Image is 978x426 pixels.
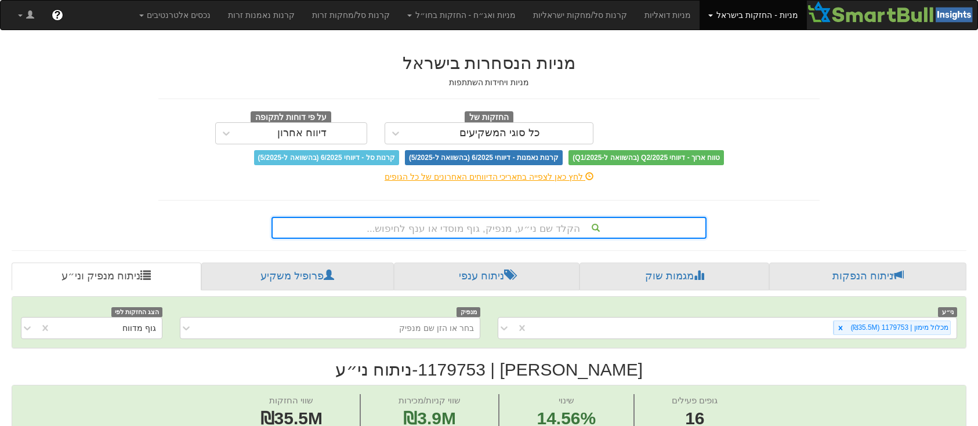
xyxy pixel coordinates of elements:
span: שינוי [559,395,574,405]
a: ניתוח הנפקות [769,263,966,290]
span: מנפיק [457,307,480,317]
a: מניות ואג״ח - החזקות בחו״ל [399,1,524,30]
div: לחץ כאן לצפייה בתאריכי הדיווחים האחרונים של כל הגופים [150,171,828,183]
span: גופים פעילים [672,395,718,405]
span: שווי קניות/מכירות [399,395,461,405]
div: בחר או הזן שם מנפיק [399,322,474,334]
div: הקלד שם ני״ע, מנפיק, גוף מוסדי או ענף לחיפוש... [273,218,705,238]
h2: [PERSON_NAME] | 1179753 - ניתוח ני״ע [12,360,966,379]
div: כל סוגי המשקיעים [459,128,540,139]
span: החזקות של [465,111,513,124]
span: על פי דוחות לתקופה [251,111,331,124]
a: קרנות סל/מחקות זרות [303,1,399,30]
a: ? [43,1,72,30]
img: Smartbull [807,1,977,24]
div: מכלול מימון | 1179753 (₪35.5M) [847,321,950,334]
span: הצג החזקות לפי [111,307,162,317]
div: דיווח אחרון [277,128,327,139]
span: טווח ארוך - דיווחי Q2/2025 (בהשוואה ל-Q1/2025) [568,150,724,165]
span: ני״ע [938,307,957,317]
span: קרנות נאמנות - דיווחי 6/2025 (בהשוואה ל-5/2025) [405,150,563,165]
a: מניות - החזקות בישראל [700,1,806,30]
a: ניתוח ענפי [394,263,579,290]
h5: מניות ויחידות השתתפות [158,78,820,87]
span: קרנות סל - דיווחי 6/2025 (בהשוואה ל-5/2025) [254,150,399,165]
div: גוף מדווח [122,322,156,334]
a: מניות דואליות [636,1,700,30]
h2: מניות הנסחרות בישראל [158,53,820,72]
a: מגמות שוק [579,263,770,290]
span: שווי החזקות [269,395,313,405]
a: קרנות נאמנות זרות [219,1,303,30]
span: ? [54,9,60,21]
a: פרופיל משקיע [201,263,394,290]
a: נכסים אלטרנטיבים [131,1,220,30]
a: קרנות סל/מחקות ישראליות [524,1,636,30]
a: ניתוח מנפיק וני״ע [12,263,201,290]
